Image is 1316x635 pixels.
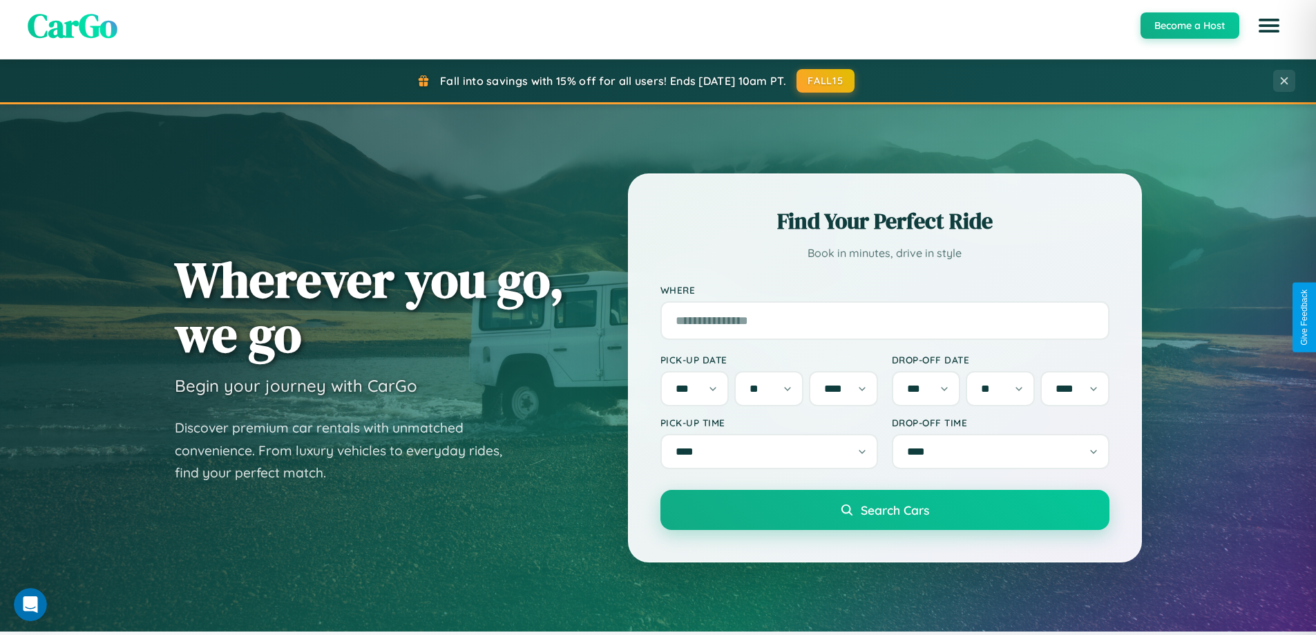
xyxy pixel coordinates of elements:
span: CarGo [28,3,117,48]
span: Search Cars [861,502,929,518]
span: Fall into savings with 15% off for all users! Ends [DATE] 10am PT. [440,74,786,88]
button: Search Cars [660,490,1109,530]
h3: Begin your journey with CarGo [175,375,417,396]
label: Pick-up Date [660,354,878,366]
label: Drop-off Date [892,354,1109,366]
label: Pick-up Time [660,417,878,428]
label: Where [660,284,1109,296]
button: Become a Host [1141,12,1239,39]
iframe: Intercom live chat [14,588,47,621]
h1: Wherever you go, we go [175,252,564,361]
div: Give Feedback [1299,290,1309,345]
button: Open menu [1250,6,1288,45]
p: Discover premium car rentals with unmatched convenience. From luxury vehicles to everyday rides, ... [175,417,520,484]
h2: Find Your Perfect Ride [660,206,1109,236]
p: Book in minutes, drive in style [660,243,1109,263]
button: FALL15 [797,69,855,93]
label: Drop-off Time [892,417,1109,428]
